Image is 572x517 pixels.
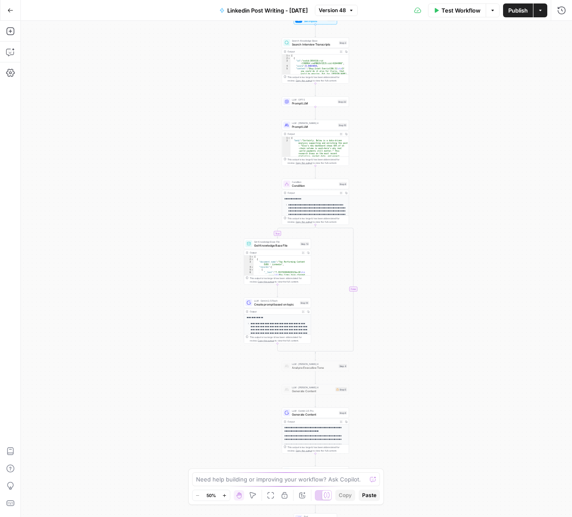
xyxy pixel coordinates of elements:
g: Edge from step_7 to end [315,501,316,513]
div: This output is too large & has been abbreviated for review. to view the full content. [288,217,347,224]
span: Toggle code folding, rows 1 through 7 [288,55,291,57]
span: Paste [362,491,376,499]
g: Edge from step_22 to step_10 [315,107,316,120]
span: Publish [508,6,528,15]
div: LLM · GPT-5Prompt LLMStep 22 [282,97,349,107]
div: Output [288,191,337,195]
div: LLM · [PERSON_NAME] 4Generate ContentStep 5 [282,384,349,395]
div: 3 [282,60,291,65]
span: Format JSON [292,468,336,471]
button: Copy [335,490,355,501]
div: Format JSONFormat Final OutputStep 20 [282,467,349,477]
span: Prompt LLM [292,101,336,105]
span: Copy the output [296,221,312,223]
span: Get Knowledge Base File [254,243,298,247]
div: LLM · [PERSON_NAME] 4Analyze Executive ToneStep 4 [282,361,349,371]
span: Copy the output [258,280,274,283]
div: Step 10 [338,123,347,127]
button: Version 48 [315,5,358,16]
g: Edge from step_10 to step_8 [315,166,316,179]
div: Step 8 [339,182,347,186]
span: Toggle code folding, rows 2 through 9 [251,258,254,261]
span: LLM · Gemini 2.5 Pro [292,409,337,413]
span: Condition [292,183,337,188]
span: Toggle code folding, rows 1 through 10 [251,256,254,258]
span: Test Workflow [441,6,480,15]
div: This output is too large & has been abbreviated for review. to view the full content. [288,445,347,452]
span: Linkedin Post Writing - [DATE] [227,6,308,15]
div: 6 [244,271,254,354]
span: Prompt LLM [292,124,336,129]
div: LLM · [PERSON_NAME] 4Prompt LLMStep 10Output{ "body":"Certainly. Below is a data-driven analysis ... [282,120,349,166]
g: Edge from step_8-conditional-end to step_4 [315,352,316,361]
span: Toggle code folding, rows 4 through 8 [251,266,254,269]
div: 1 [244,256,254,258]
span: Search Knowledge Base [292,39,337,42]
span: Toggle code folding, rows 2 through 6 [288,57,291,60]
div: Step 4 [339,364,347,368]
g: Edge from step_5 to step_6 [315,395,316,407]
div: 2 [244,258,254,261]
div: 4 [282,65,291,68]
span: LLM · [PERSON_NAME] 4 [292,386,333,389]
span: LLM · [PERSON_NAME] 4 [292,362,337,366]
button: Paste [359,490,380,501]
span: Copy the output [296,79,312,82]
span: Copy the output [296,162,312,164]
div: Step 3 [339,41,347,45]
g: Edge from step_13 to step_14 [277,285,278,297]
div: Step 5 [335,387,347,392]
span: Version 48 [319,7,346,14]
div: 4 [244,266,254,269]
span: Generate Content [292,389,333,393]
div: This output is too large & has been abbreviated for review. to view the full content. [288,75,347,82]
div: Output [250,310,299,313]
div: 5 [244,269,254,271]
div: Output [250,251,299,254]
span: Set Inputs [304,19,326,23]
g: Edge from start to step_3 [315,25,316,37]
g: Edge from step_3 to step_22 [315,84,316,96]
span: Copy the output [258,339,274,342]
span: Generate Content [292,412,337,416]
span: Create prompt based on topic [254,302,298,306]
span: Copy the output [296,449,312,452]
g: Edge from step_6 to step_20 [315,454,316,466]
div: Step 14 [300,301,309,305]
g: Edge from step_8 to step_13 [277,225,315,238]
span: LLM · GPT-5 [292,98,336,101]
span: LLM · [PERSON_NAME] 4 [292,121,336,125]
button: Test Workflow [428,3,486,17]
span: Copy [339,491,352,499]
g: Edge from step_8 to step_8-conditional-end [315,225,353,354]
div: This output is too large & has been abbreviated for review. to view the full content. [250,335,309,342]
button: Publish [503,3,533,17]
span: LLM · Gemini 2.5 Flash [254,299,298,302]
div: 3 [244,261,254,266]
span: Analyze Executive Tone [292,365,337,370]
div: 1 [282,137,291,140]
div: Output [288,50,337,53]
div: Output [288,132,337,136]
div: 1 [282,55,291,57]
div: Step 22 [337,100,347,104]
div: Step 13 [300,242,309,246]
div: Get Knowledge Base FileGet Knowledge Base FileStep 13Output[ { "document_name":"Top Performing Co... [244,239,311,285]
div: 2 [282,57,291,60]
span: 50% [206,492,216,499]
span: Toggle code folding, rows 1 through 3 [288,137,291,140]
span: Search Interview Transcripts [292,42,337,46]
span: Toggle code folding, rows 5 through 7 [251,269,254,271]
div: Step 6 [339,411,347,415]
div: Output [288,420,337,423]
div: Search Knowledge BaseSearch Interview TranscriptsStep 3Output[ { "id":"vsdid:3954316:rid :CfRDMG4... [282,38,349,84]
div: 5 [282,68,291,364]
span: Condition [292,180,337,184]
div: This output is too large & has been abbreviated for review. to view the full content. [250,276,309,283]
g: Edge from step_4 to step_5 [315,371,316,384]
button: Linkedin Post Writing - [DATE] [214,3,313,17]
g: Edge from step_14 to step_8-conditional-end [278,344,316,354]
div: This output is too large & has been abbreviated for review. to view the full content. [288,158,347,165]
span: Get Knowledge Base File [254,240,298,244]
